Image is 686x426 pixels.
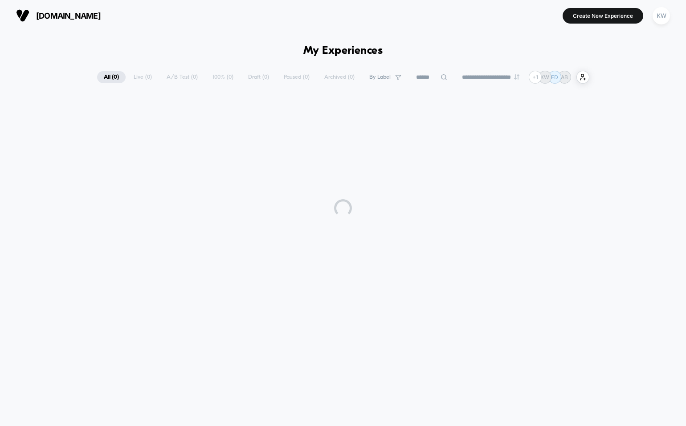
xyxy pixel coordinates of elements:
[551,74,558,80] p: FD
[563,8,643,24] button: Create New Experience
[650,7,673,25] button: KW
[36,11,101,20] span: [DOMAIN_NAME]
[540,74,549,80] p: KW
[303,44,383,57] h1: My Experiences
[653,7,670,24] div: KW
[529,71,542,84] div: + 1
[13,8,103,23] button: [DOMAIN_NAME]
[561,74,568,80] p: AB
[16,9,29,22] img: Visually logo
[97,71,126,83] span: All ( 0 )
[369,74,391,80] span: By Label
[514,74,519,80] img: end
